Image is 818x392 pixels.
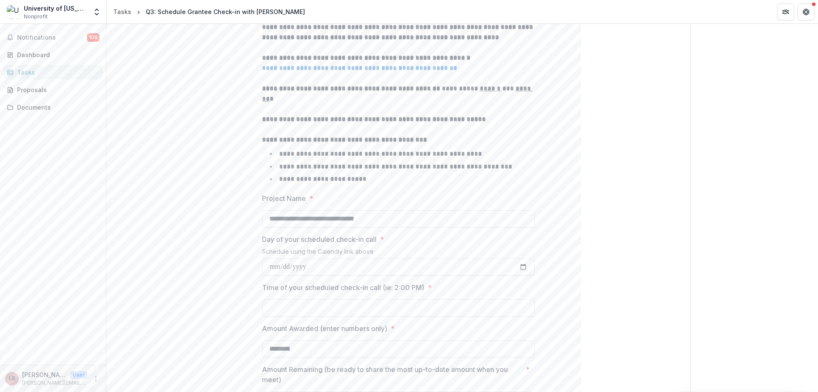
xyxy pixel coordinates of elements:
p: Amount Awarded (enter numbers only) [262,323,387,334]
div: Documents [17,103,96,112]
button: Open entity switcher [91,3,103,20]
div: Leah Brumbaugh [9,376,15,381]
a: Tasks [110,6,135,18]
p: User [70,371,87,379]
div: Tasks [113,7,131,16]
div: University of [US_STATE] Foundation [24,4,87,13]
p: Project Name [262,193,306,203]
a: Documents [3,100,103,114]
img: University of Oklahoma Foundation [7,5,20,19]
span: 109 [87,33,99,42]
p: [PERSON_NAME][EMAIL_ADDRESS][DOMAIN_NAME] [22,379,87,387]
p: Amount Remaining (be ready to share the most up-to-date amount when you meet) [262,364,522,385]
p: Day of your scheduled check-in call [262,234,377,244]
div: Q3: Schedule Grantee Check-in with [PERSON_NAME] [146,7,305,16]
button: More [91,374,101,384]
p: Time of your scheduled check-in call (ie: 2:00 PM) [262,282,424,293]
div: Tasks [17,68,96,77]
div: Schedule using the Calendly link above [262,248,535,258]
div: Dashboard [17,50,96,59]
span: Nonprofit [24,13,48,20]
nav: breadcrumb [110,6,308,18]
div: Proposals [17,85,96,94]
span: Notifications [17,34,87,41]
button: Partners [777,3,794,20]
a: Proposals [3,83,103,97]
button: Get Help [798,3,815,20]
p: [PERSON_NAME] [22,370,66,379]
button: Notifications109 [3,31,103,44]
a: Tasks [3,65,103,79]
a: Dashboard [3,48,103,62]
